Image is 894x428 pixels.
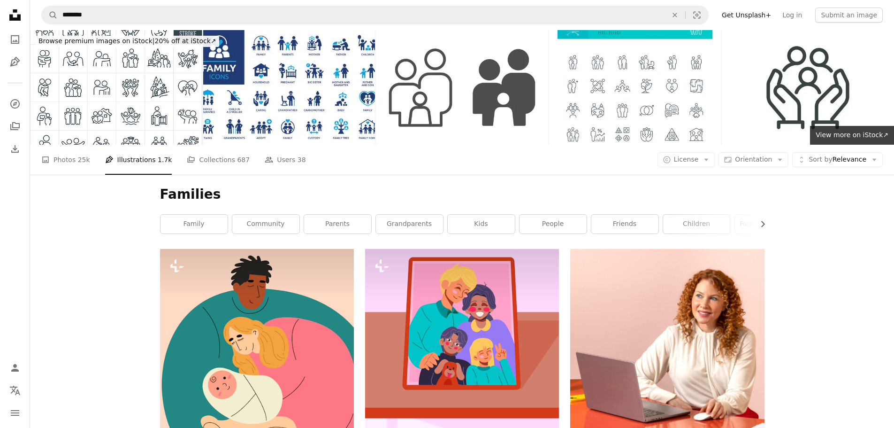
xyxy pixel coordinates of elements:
[686,6,708,24] button: Visual search
[365,381,559,389] a: A couple of people that are looking in a mirror
[298,155,306,165] span: 38
[448,215,515,233] a: kids
[376,30,548,145] img: Family simple figures line and solid icon. Parents and child stand together symbol, outline style...
[716,8,777,23] a: Get Unsplash+
[735,156,772,163] span: Orientation
[6,117,24,136] a: Collections
[6,30,24,49] a: Photos
[816,131,888,139] span: View more on iStock ↗
[809,155,866,164] span: Relevance
[6,53,24,71] a: Illustrations
[41,6,709,24] form: Find visuals sitewide
[591,215,658,233] a: friends
[42,6,58,24] button: Search Unsplash
[30,30,202,145] img: Families And Family Relationships Thin Line Icons - Editable Stroke
[203,30,375,145] img: Family icon set.
[6,140,24,158] a: Download History
[78,155,90,165] span: 25k
[38,37,216,45] span: 20% off at iStock ↗
[665,6,685,24] button: Clear
[815,8,883,23] button: Submit an image
[663,215,730,233] a: children
[237,155,250,165] span: 687
[160,186,764,203] h1: Families
[810,126,894,145] a: View more on iStock↗
[38,37,154,45] span: Browse premium images on iStock |
[549,30,721,145] img: Diverse Family Icons Editable Stroke
[160,215,228,233] a: family
[6,358,24,377] a: Log in / Sign up
[376,215,443,233] a: grandparents
[6,404,24,422] button: Menu
[6,94,24,113] a: Explore
[809,156,832,163] span: Sort by
[754,215,764,233] button: scroll list to the right
[718,152,788,167] button: Orientation
[30,30,225,53] a: Browse premium images on iStock|20% off at iStock↗
[187,145,250,175] a: Collections 687
[160,366,354,374] a: A man holding a baby in his arms
[520,215,587,233] a: people
[265,145,306,175] a: Users 38
[657,152,715,167] button: License
[722,30,894,145] img: Thin Outline Icon Two Hands Holding or Hugging Group People Symbol or Family Line Sign Group Life...
[674,156,699,163] span: License
[6,381,24,400] button: Language
[735,215,802,233] a: families at home
[304,215,371,233] a: parents
[41,145,90,175] a: Photos 25k
[232,215,299,233] a: community
[792,152,883,167] button: Sort byRelevance
[777,8,808,23] a: Log in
